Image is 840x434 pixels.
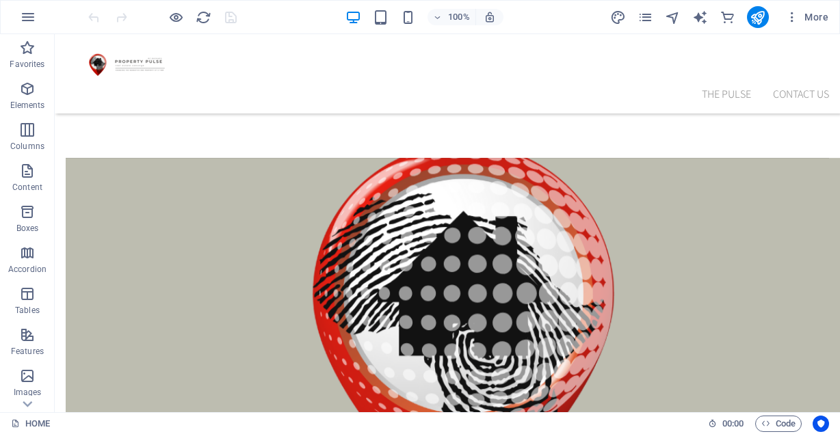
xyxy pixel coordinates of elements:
[10,59,44,70] p: Favorites
[761,416,796,432] span: Code
[448,9,470,25] h6: 100%
[692,9,709,25] button: text_generator
[12,182,42,193] p: Content
[732,418,734,429] span: :
[610,10,626,25] i: Design (Ctrl+Alt+Y)
[785,10,828,24] span: More
[610,9,627,25] button: design
[484,11,496,23] i: On resize automatically adjust zoom level to fit chosen device.
[720,9,736,25] button: commerce
[708,416,744,432] h6: Session time
[747,6,769,28] button: publish
[8,264,47,275] p: Accordion
[195,9,211,25] button: reload
[16,223,39,234] p: Boxes
[692,10,708,25] i: AI Writer
[638,9,654,25] button: pages
[813,416,829,432] button: Usercentrics
[750,10,765,25] i: Publish
[196,10,211,25] i: Reload page
[428,9,476,25] button: 100%
[14,387,42,398] p: Images
[638,10,653,25] i: Pages (Ctrl+Alt+S)
[720,10,735,25] i: Commerce
[665,10,681,25] i: Navigator
[10,141,44,152] p: Columns
[168,9,184,25] button: Click here to leave preview mode and continue editing
[15,305,40,316] p: Tables
[665,9,681,25] button: navigator
[11,346,44,357] p: Features
[11,416,50,432] a: Click to cancel selection. Double-click to open Pages
[722,416,744,432] span: 00 00
[755,416,802,432] button: Code
[10,100,45,111] p: Elements
[780,6,834,28] button: More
